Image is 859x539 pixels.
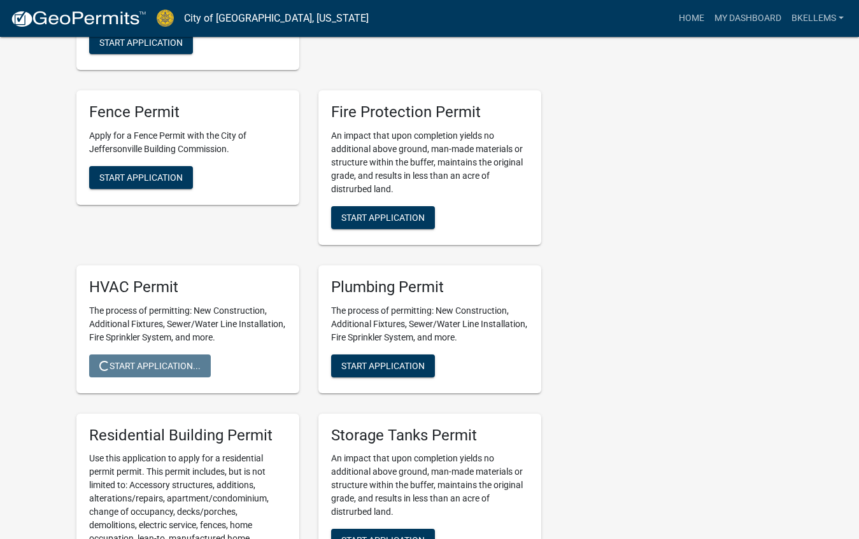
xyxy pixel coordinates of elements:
[331,354,435,377] button: Start Application
[99,172,183,182] span: Start Application
[89,304,287,344] p: The process of permitting: New Construction, Additional Fixtures, Sewer/Water Line Installation, ...
[184,8,369,29] a: City of [GEOGRAPHIC_DATA], [US_STATE]
[331,129,529,196] p: An impact that upon completion yields no additional above ground, man-made materials or structure...
[89,103,287,122] h5: Fence Permit
[99,360,201,370] span: Start Application...
[331,206,435,229] button: Start Application
[331,452,529,519] p: An impact that upon completion yields no additional above ground, man-made materials or structure...
[89,166,193,189] button: Start Application
[99,38,183,48] span: Start Application
[341,212,425,222] span: Start Application
[157,10,174,27] img: City of Jeffersonville, Indiana
[89,426,287,445] h5: Residential Building Permit
[331,278,529,297] h5: Plumbing Permit
[331,426,529,445] h5: Storage Tanks Permit
[674,6,709,31] a: Home
[89,278,287,297] h5: HVAC Permit
[89,129,287,156] p: Apply for a Fence Permit with the City of Jeffersonville Building Commission.
[786,6,849,31] a: bkellems
[89,31,193,54] button: Start Application
[331,304,529,344] p: The process of permitting: New Construction, Additional Fixtures, Sewer/Water Line Installation, ...
[709,6,786,31] a: My Dashboard
[89,354,211,377] button: Start Application...
[341,360,425,370] span: Start Application
[331,103,529,122] h5: Fire Protection Permit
